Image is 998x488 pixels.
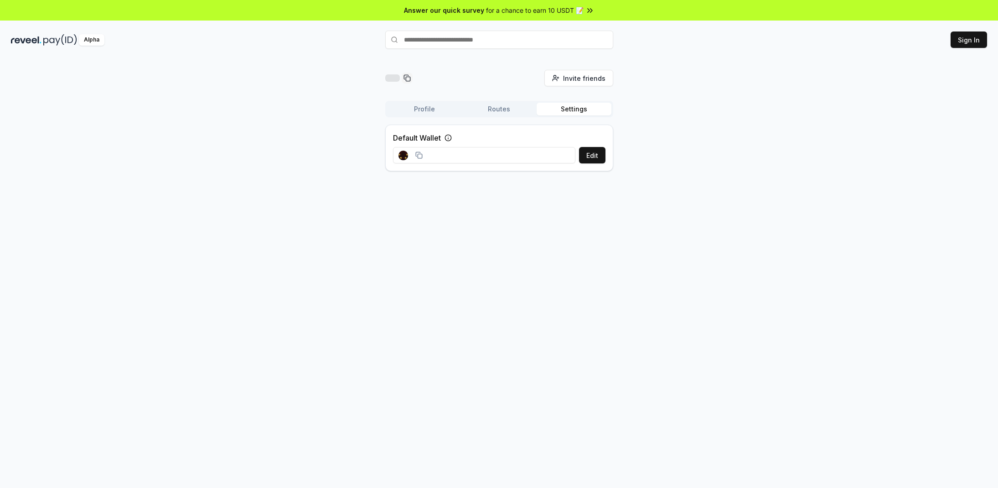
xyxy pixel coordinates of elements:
button: Profile [387,103,462,115]
img: reveel_dark [11,34,41,46]
span: Answer our quick survey [404,5,484,15]
img: pay_id [43,34,77,46]
button: Edit [579,147,605,163]
button: Routes [462,103,537,115]
span: Invite friends [563,73,605,83]
span: for a chance to earn 10 USDT 📝 [486,5,584,15]
button: Invite friends [544,70,613,86]
button: Settings [537,103,611,115]
div: Alpha [79,34,104,46]
label: Default Wallet [393,132,441,143]
button: Sign In [951,31,987,48]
